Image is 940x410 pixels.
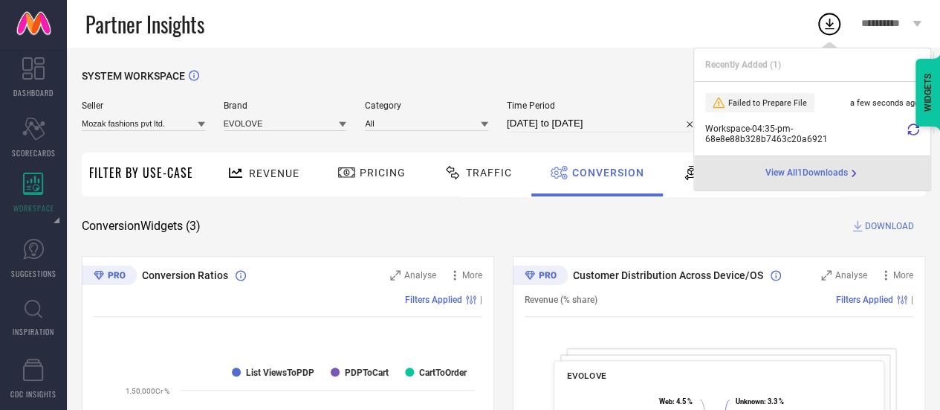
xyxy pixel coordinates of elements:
div: Open download list [816,10,843,37]
span: Seller [82,100,205,111]
input: Select time period [507,115,700,132]
span: Partner Insights [85,9,204,39]
span: DOWNLOAD [865,219,914,234]
div: Open download page [765,167,860,179]
span: Filter By Use-Case [89,164,193,182]
span: Conversion [572,167,644,179]
text: CartToOrder [419,368,467,378]
span: Workspace - 04:35-pm - 68e8e88b328b7463c20a6921 [705,124,904,144]
span: Filters Applied [836,295,893,305]
span: CDC INSIGHTS [10,388,56,400]
span: Conversion Ratios [142,269,228,281]
span: Analyse [835,270,867,281]
span: Category [365,100,488,111]
span: SCORECARDS [12,147,56,158]
text: PDPToCart [345,368,389,378]
div: Retry [907,124,919,144]
span: Revenue (% share) [525,295,597,305]
span: Filters Applied [405,295,462,305]
span: Failed to Prepare File [728,98,807,108]
span: Recently Added ( 1 ) [705,60,781,70]
span: Conversion Widgets ( 3 ) [82,219,201,234]
span: View All 1 Downloads [765,167,848,179]
text: 1,50,000Cr % [126,387,169,395]
div: Premium [513,266,568,288]
span: Pricing [360,167,406,179]
span: EVOLOVE [567,371,606,381]
span: WORKSPACE [13,202,54,214]
span: More [893,270,913,281]
span: a few seconds ago [850,98,919,108]
span: SUGGESTIONS [11,268,56,279]
a: View All1Downloads [765,167,860,179]
span: SYSTEM WORKSPACE [82,70,185,82]
div: Premium [82,266,137,288]
span: Customer Distribution Across Device/OS [573,269,763,281]
span: | [911,295,913,305]
span: Brand [224,100,347,111]
text: : 4.5 % [658,397,692,405]
span: Traffic [466,167,512,179]
span: DASHBOARD [13,87,54,98]
span: More [462,270,482,281]
svg: Zoom [390,270,401,281]
tspan: Web [658,397,672,405]
text: List ViewsToPDP [246,368,314,378]
span: Time Period [507,100,700,111]
span: | [480,295,482,305]
span: Analyse [404,270,436,281]
text: : 3.3 % [736,397,784,405]
span: INSPIRATION [13,326,54,337]
tspan: Unknown [736,397,764,405]
span: Revenue [249,167,299,179]
svg: Zoom [821,270,832,281]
